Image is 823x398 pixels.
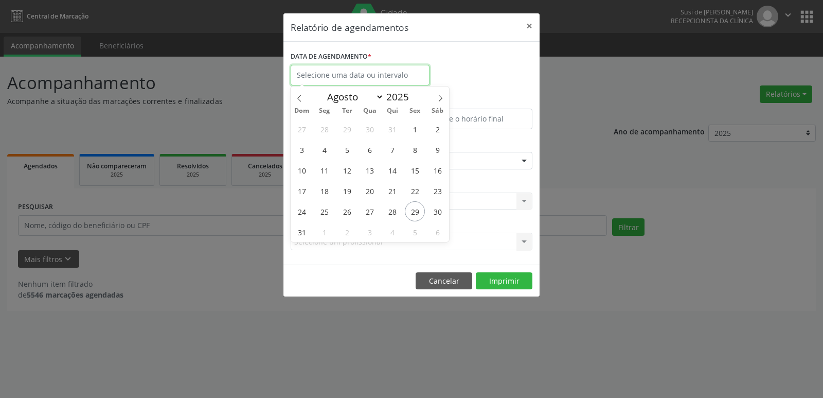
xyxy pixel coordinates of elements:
[405,181,425,201] span: Agosto 22, 2025
[405,140,425,160] span: Agosto 8, 2025
[314,119,334,139] span: Julho 28, 2025
[405,222,425,242] span: Setembro 5, 2025
[336,108,359,114] span: Ter
[292,222,312,242] span: Agosto 31, 2025
[427,201,448,221] span: Agosto 30, 2025
[314,140,334,160] span: Agosto 4, 2025
[382,119,402,139] span: Julho 31, 2025
[291,49,371,65] label: DATA DE AGENDAMENTO
[360,222,380,242] span: Setembro 3, 2025
[291,108,313,114] span: Dom
[313,108,336,114] span: Seg
[382,140,402,160] span: Agosto 7, 2025
[337,119,357,139] span: Julho 29, 2025
[427,119,448,139] span: Agosto 2, 2025
[405,201,425,221] span: Agosto 29, 2025
[427,160,448,180] span: Agosto 16, 2025
[337,140,357,160] span: Agosto 5, 2025
[414,109,532,129] input: Selecione o horário final
[314,181,334,201] span: Agosto 18, 2025
[382,181,402,201] span: Agosto 21, 2025
[314,160,334,180] span: Agosto 11, 2025
[322,90,384,104] select: Month
[382,201,402,221] span: Agosto 28, 2025
[427,140,448,160] span: Agosto 9, 2025
[292,181,312,201] span: Agosto 17, 2025
[360,181,380,201] span: Agosto 20, 2025
[382,160,402,180] span: Agosto 14, 2025
[381,108,404,114] span: Qui
[382,222,402,242] span: Setembro 4, 2025
[414,93,532,109] label: ATÉ
[427,181,448,201] span: Agosto 23, 2025
[405,119,425,139] span: Agosto 1, 2025
[291,21,408,34] h5: Relatório de agendamentos
[360,201,380,221] span: Agosto 27, 2025
[314,222,334,242] span: Setembro 1, 2025
[292,140,312,160] span: Agosto 3, 2025
[404,108,426,114] span: Sex
[292,119,312,139] span: Julho 27, 2025
[337,222,357,242] span: Setembro 2, 2025
[337,181,357,201] span: Agosto 19, 2025
[360,140,380,160] span: Agosto 6, 2025
[291,65,430,85] input: Selecione uma data ou intervalo
[359,108,381,114] span: Qua
[337,160,357,180] span: Agosto 12, 2025
[292,160,312,180] span: Agosto 10, 2025
[337,201,357,221] span: Agosto 26, 2025
[427,222,448,242] span: Setembro 6, 2025
[292,201,312,221] span: Agosto 24, 2025
[384,90,418,103] input: Year
[314,201,334,221] span: Agosto 25, 2025
[360,119,380,139] span: Julho 30, 2025
[360,160,380,180] span: Agosto 13, 2025
[405,160,425,180] span: Agosto 15, 2025
[519,13,540,39] button: Close
[426,108,449,114] span: Sáb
